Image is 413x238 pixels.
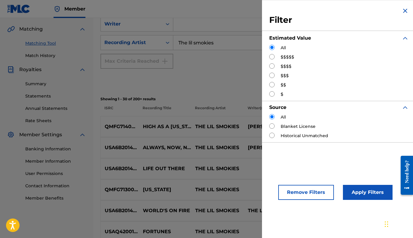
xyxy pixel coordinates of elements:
[25,93,86,99] a: Statements
[138,105,191,116] p: Recording Title
[281,114,286,120] label: All
[244,144,297,151] p: [PERSON_NAME], THE LIL SMOKIES
[281,54,294,60] label: $$$$$
[25,195,86,201] a: Member Benefits
[25,40,86,47] a: Matching Tool
[104,20,159,28] div: Writer
[281,123,316,130] label: Blanket License
[7,26,15,33] img: Matching
[281,45,286,51] label: All
[281,63,291,70] label: $$$$
[402,35,409,42] img: expand
[269,104,286,110] strong: Source
[25,170,86,177] a: User Permissions
[101,207,139,214] p: USA6B2014403
[278,185,334,200] button: Remove Filters
[191,165,244,172] p: THE LIL SMOKIES
[244,207,297,214] p: THE LIL SMOKIES
[79,131,86,138] img: expand
[191,228,244,235] p: THE LIL SMOKIES
[25,118,86,124] a: Rate Sheets
[269,15,409,26] h3: Filter
[139,123,191,130] p: HIGH AS A [US_STATE] PINE (LIVE)
[191,144,244,151] p: THE LIL SMOKIES
[25,53,86,59] a: Match History
[101,228,139,235] p: USAQ42001520
[7,131,14,138] img: Member Settings
[19,66,42,73] span: Royalties
[25,81,86,87] a: Summary
[191,186,244,193] p: THE LIL SMOKIES
[281,133,328,139] label: Historical Unmatched
[101,165,139,172] p: USA6B2014406
[139,228,191,235] p: FORTUNES
[25,158,86,164] a: Member Information
[54,5,61,13] img: Top Rightsholder
[139,144,191,151] p: ALWAYS, NOW, NEVER
[101,186,139,193] p: QMFG71300003
[19,131,62,138] span: Member Settings
[139,207,191,214] p: WORLD'S ON FIRE
[281,73,289,79] label: $$$
[25,146,86,152] a: Banking Information
[281,91,283,98] label: $
[79,26,86,33] img: expand
[7,66,14,73] img: Royalties
[7,5,30,13] img: MLC Logo
[383,209,413,238] iframe: Chat Widget
[139,165,191,172] p: LIFE OUT THERE
[269,35,311,41] strong: Estimated Value
[64,5,85,12] span: Member
[100,96,406,102] p: Showing 1 - 30 of 200+ results
[104,39,159,46] div: Recording Artist
[385,215,388,233] div: Drag
[191,123,244,130] p: THE LIL SMOKIES
[402,7,409,14] img: close
[139,186,191,193] p: [US_STATE]
[79,66,86,73] img: expand
[100,105,138,116] p: ISRC
[396,151,413,200] iframe: Resource Center
[191,105,244,116] p: Recording Artist
[191,207,244,214] p: THE LIL SMOKIES
[281,82,286,88] label: $$
[19,26,43,33] span: Matching
[101,144,139,151] p: USA6B2014408
[343,185,393,200] button: Apply Filters
[25,105,86,112] a: Annual Statements
[244,123,297,130] p: [PERSON_NAME] [PERSON_NAME]
[244,105,296,116] p: Writer(s)
[25,183,86,189] a: Contact Information
[402,104,409,111] img: expand
[101,123,139,130] p: QMFG71400020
